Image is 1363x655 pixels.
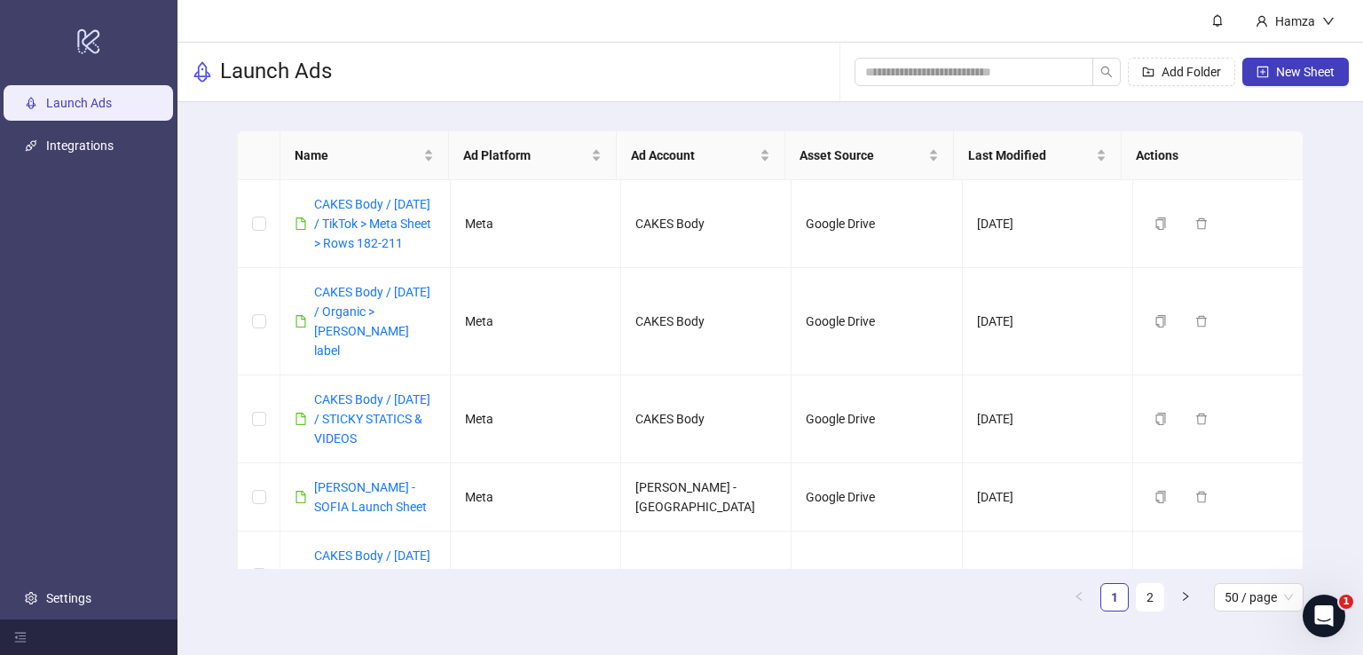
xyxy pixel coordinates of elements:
[192,61,213,83] span: rocket
[1154,315,1167,327] span: copy
[1322,15,1335,28] span: down
[46,138,114,153] a: Integrations
[621,268,792,375] td: CAKES Body
[1162,65,1221,79] span: Add Folder
[1225,584,1293,611] span: 50 / page
[1137,584,1163,611] a: 2
[1195,217,1208,230] span: delete
[963,375,1133,463] td: [DATE]
[954,131,1123,180] th: Last Modified
[1100,583,1129,612] li: 1
[1214,583,1304,612] div: Page Size
[280,131,449,180] th: Name
[963,268,1133,375] td: [DATE]
[14,631,27,643] span: menu-fold
[46,591,91,605] a: Settings
[1136,583,1164,612] li: 2
[792,268,962,375] td: Google Drive
[314,197,431,250] a: CAKES Body / [DATE] / TikTok > Meta Sheet > Rows 182-211
[963,532,1133,619] td: [DATE]
[451,375,621,463] td: Meta
[800,146,925,165] span: Asset Source
[1154,491,1167,503] span: copy
[621,180,792,268] td: CAKES Body
[1171,583,1200,612] button: right
[1122,131,1290,180] th: Actions
[295,491,307,503] span: file
[621,375,792,463] td: CAKES Body
[1101,584,1128,611] a: 1
[1195,413,1208,425] span: delete
[295,569,307,581] span: file
[1303,595,1345,637] iframe: Intercom live chat
[1154,413,1167,425] span: copy
[792,463,962,532] td: Google Drive
[1180,591,1191,602] span: right
[631,146,756,165] span: Ad Account
[1257,66,1269,78] span: plus-square
[963,463,1133,532] td: [DATE]
[621,463,792,532] td: [PERSON_NAME] - [GEOGRAPHIC_DATA]
[968,146,1093,165] span: Last Modified
[792,375,962,463] td: Google Drive
[1154,217,1167,230] span: copy
[1142,66,1154,78] span: folder-add
[1339,595,1353,609] span: 1
[1211,14,1224,27] span: bell
[785,131,954,180] th: Asset Source
[1195,315,1208,327] span: delete
[792,180,962,268] td: Google Drive
[451,180,621,268] td: Meta
[1268,12,1322,31] div: Hamza
[314,392,430,446] a: CAKES Body / [DATE] / STICKY STATICS & VIDEOS
[314,480,427,514] a: [PERSON_NAME] - SOFIA Launch Sheet
[1256,15,1268,28] span: user
[46,96,112,110] a: Launch Ads
[1100,66,1113,78] span: search
[314,285,430,358] a: CAKES Body / [DATE] / Organic > [PERSON_NAME] label
[1276,65,1335,79] span: New Sheet
[295,413,307,425] span: file
[1074,591,1084,602] span: left
[220,58,332,86] h3: Launch Ads
[1171,583,1200,612] li: Next Page
[792,532,962,619] td: Google Drive
[1065,583,1093,612] li: Previous Page
[449,131,618,180] th: Ad Platform
[1065,583,1093,612] button: left
[451,268,621,375] td: Meta
[1154,569,1167,581] span: copy
[617,131,785,180] th: Ad Account
[1128,58,1235,86] button: Add Folder
[295,315,307,327] span: file
[295,146,420,165] span: Name
[295,217,307,230] span: file
[1195,491,1208,503] span: delete
[621,532,792,619] td: CAKES Body
[314,548,430,602] a: CAKES Body / [DATE] / GRIPPY STATICS & VIDEOS
[1195,569,1208,581] span: delete
[1242,58,1349,86] button: New Sheet
[963,180,1133,268] td: [DATE]
[463,146,588,165] span: Ad Platform
[451,532,621,619] td: Meta
[451,463,621,532] td: Meta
